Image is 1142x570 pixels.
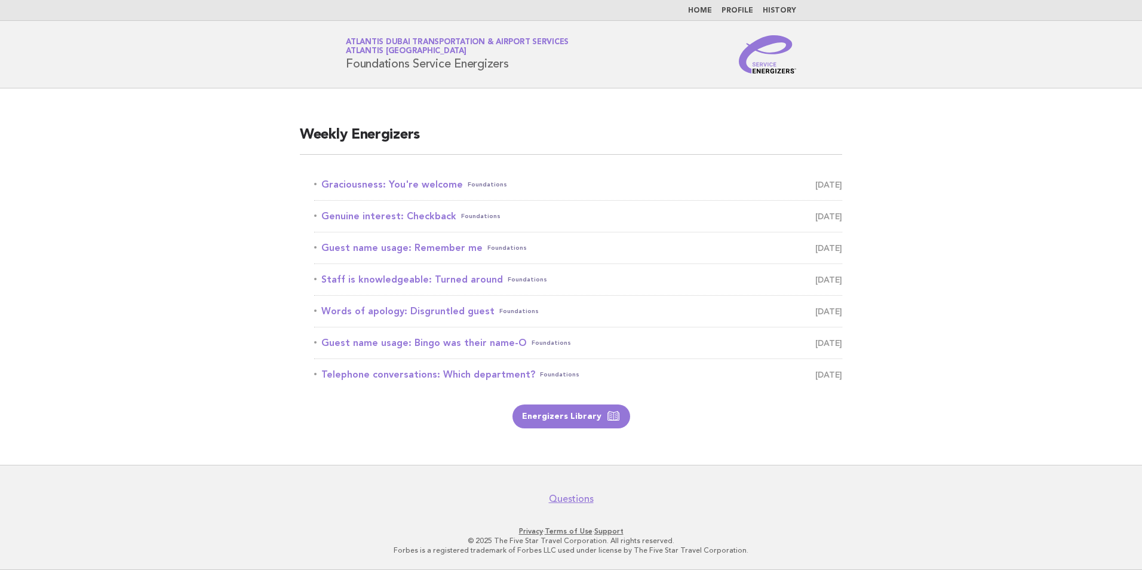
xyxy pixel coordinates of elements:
[468,176,507,193] span: Foundations
[205,546,937,555] p: Forbes is a registered trademark of Forbes LLC used under license by The Five Star Travel Corpora...
[300,125,842,155] h2: Weekly Energizers
[314,335,842,351] a: Guest name usage: Bingo was their name-OFoundations [DATE]
[532,335,571,351] span: Foundations
[815,176,842,193] span: [DATE]
[519,527,543,535] a: Privacy
[499,303,539,320] span: Foundations
[594,527,624,535] a: Support
[461,208,501,225] span: Foundations
[314,208,842,225] a: Genuine interest: CheckbackFoundations [DATE]
[487,240,527,256] span: Foundations
[815,335,842,351] span: [DATE]
[545,527,593,535] a: Terms of Use
[512,404,630,428] a: Energizers Library
[815,240,842,256] span: [DATE]
[549,493,594,505] a: Questions
[314,303,842,320] a: Words of apology: Disgruntled guestFoundations [DATE]
[346,38,569,55] a: Atlantis Dubai Transportation & Airport ServicesAtlantis [GEOGRAPHIC_DATA]
[346,39,569,70] h1: Foundations Service Energizers
[815,271,842,288] span: [DATE]
[815,208,842,225] span: [DATE]
[815,303,842,320] span: [DATE]
[314,366,842,383] a: Telephone conversations: Which department?Foundations [DATE]
[314,240,842,256] a: Guest name usage: Remember meFoundations [DATE]
[314,176,842,193] a: Graciousness: You're welcomeFoundations [DATE]
[739,35,796,73] img: Service Energizers
[205,536,937,546] p: © 2025 The Five Star Travel Corporation. All rights reserved.
[346,48,466,56] span: Atlantis [GEOGRAPHIC_DATA]
[688,7,712,14] a: Home
[815,366,842,383] span: [DATE]
[205,526,937,536] p: · ·
[763,7,796,14] a: History
[722,7,753,14] a: Profile
[540,366,579,383] span: Foundations
[508,271,547,288] span: Foundations
[314,271,842,288] a: Staff is knowledgeable: Turned aroundFoundations [DATE]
